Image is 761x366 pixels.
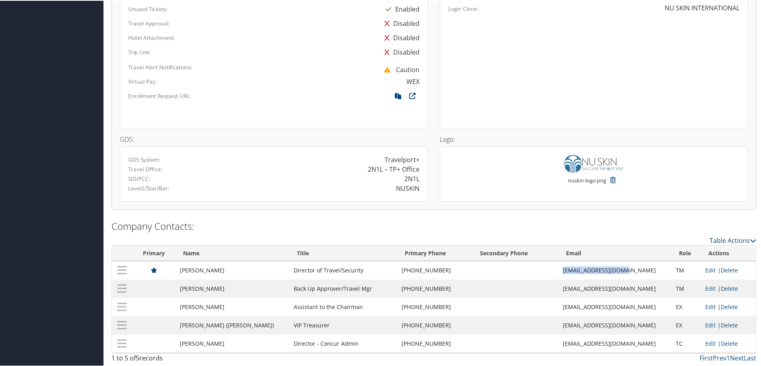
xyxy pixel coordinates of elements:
a: Delete [721,302,738,310]
label: Hotel Attachment: [128,33,175,41]
td: Assistant to the Chairman [290,297,398,315]
label: Level2/Star/Bar: [128,184,170,192]
th: Role [672,245,701,260]
td: [PHONE_NUMBER] [398,260,473,279]
a: Delete [721,339,738,346]
span: 5 [136,353,139,362]
a: Edit [705,339,716,346]
div: Travelport+ [384,154,420,164]
a: Last [744,353,756,362]
label: Unused Tickets: [128,4,168,12]
td: TC [672,334,701,352]
th: Secondary Phone [473,245,559,260]
a: Edit [705,321,716,328]
label: Travel Approval: [128,19,170,27]
td: Director of Travel/Security [290,260,398,279]
td: [PHONE_NUMBER] [398,334,473,352]
td: | [701,334,756,352]
div: WEX [406,76,420,86]
div: NU SKIN INTERNATIONAL [665,2,740,12]
a: Next [730,353,744,362]
div: 2N1L [404,173,420,183]
td: Director - Concur Admin [290,334,398,352]
a: Prev [713,353,726,362]
td: [EMAIL_ADDRESS][DOMAIN_NAME] [559,279,672,297]
div: Enabled [382,1,420,16]
label: Virtual Pay: [128,77,157,85]
a: Delete [721,266,738,273]
td: | [701,297,756,315]
td: [PERSON_NAME] [176,260,290,279]
div: 1 to 5 of records [111,352,264,366]
td: [PHONE_NUMBER] [398,279,473,297]
div: 2N1L – TP+ Office [368,164,420,173]
td: [PHONE_NUMBER] [398,297,473,315]
td: | [701,260,756,279]
td: VIP Treasurer [290,315,398,334]
td: [EMAIL_ADDRESS][DOMAIN_NAME] [559,334,672,352]
td: [PERSON_NAME] [176,334,290,352]
td: [EMAIL_ADDRESS][DOMAIN_NAME] [559,315,672,334]
label: Travel Alert Notifications: [128,63,192,70]
th: Title [290,245,398,260]
td: EX [672,315,701,334]
label: GDS System: [128,155,160,163]
td: | [701,279,756,297]
a: 1 [726,353,730,362]
a: Edit [705,266,716,273]
th: Primary Phone [398,245,473,260]
label: Login Clone: [448,4,479,12]
img: nuskin-logo.png [564,154,624,172]
th: Name [176,245,290,260]
div: NUSKIN [396,183,420,192]
label: SID/PCC: [128,174,150,182]
a: Table Actions [710,235,756,244]
td: TM [672,260,701,279]
th: Primary [132,245,176,260]
div: Disabled [380,16,420,30]
td: TM [672,279,701,297]
label: Trip Link: [128,47,151,55]
a: First [700,353,713,362]
td: [EMAIL_ADDRESS][DOMAIN_NAME] [559,297,672,315]
th: Actions [701,245,756,260]
div: Disabled [380,44,420,59]
small: nuskin-logo.png [568,176,606,191]
td: Back Up Approver/Travel Mgr [290,279,398,297]
td: [EMAIL_ADDRESS][DOMAIN_NAME] [559,260,672,279]
h4: GDS: [120,135,428,142]
a: Edit [705,302,716,310]
td: | [701,315,756,334]
a: Edit [705,284,716,292]
h4: Logo: [440,135,748,142]
td: [PERSON_NAME] [176,297,290,315]
h2: Company Contacts: [111,219,756,232]
td: [PERSON_NAME] ([PERSON_NAME]) [176,315,290,334]
a: Delete [721,321,738,328]
td: [PHONE_NUMBER] [398,315,473,334]
td: EX [672,297,701,315]
a: Delete [721,284,738,292]
td: [PERSON_NAME] [176,279,290,297]
th: Email [559,245,672,260]
span: Caution [380,65,420,73]
label: Enrollment Request URL: [128,91,191,99]
label: Travel Office: [128,164,162,172]
div: Disabled [380,30,420,44]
